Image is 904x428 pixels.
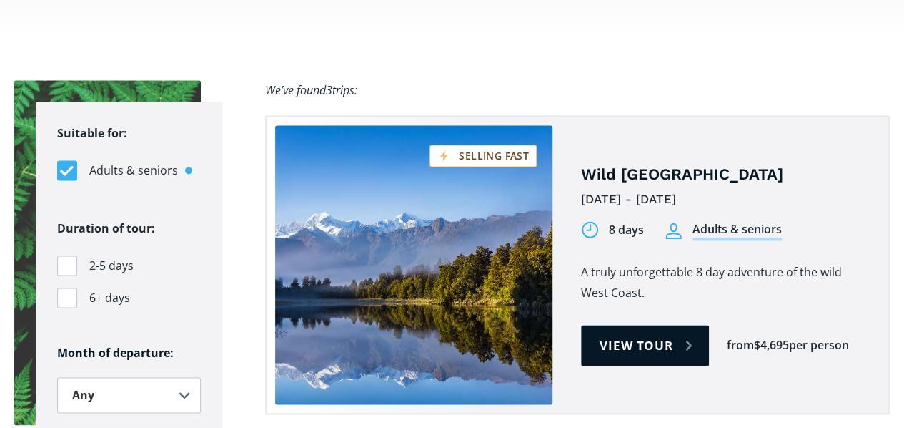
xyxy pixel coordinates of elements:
[326,82,332,98] span: 3
[581,188,867,210] div: [DATE] - [DATE]
[789,337,849,354] div: per person
[57,346,201,361] h6: Month of departure:
[581,262,867,303] p: A truly unforgettable 8 day adventure of the wild West Coast.
[727,337,754,354] div: from
[89,161,178,180] span: Adults & seniors
[265,80,357,101] div: We’ve found trips:
[581,165,867,185] h4: Wild [GEOGRAPHIC_DATA]
[692,221,782,240] div: Adults & seniors
[618,222,644,238] div: days
[581,325,709,366] a: View tour
[57,123,127,144] legend: Suitable for:
[89,288,130,308] span: 6+ days
[89,256,134,276] span: 2-5 days
[754,337,789,354] div: $4,695
[57,218,155,239] legend: Duration of tour:
[609,222,615,238] div: 8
